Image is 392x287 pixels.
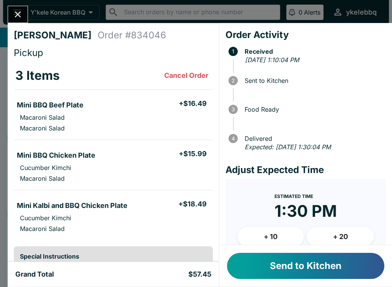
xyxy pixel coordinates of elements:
p: Macaroni Salad [20,114,65,121]
text: 3 [232,106,235,112]
h5: + $18.49 [178,200,207,209]
span: Food Ready [241,106,386,113]
button: Close [8,6,28,23]
p: Cucumber Kimchi [20,214,71,222]
h5: Mini Kalbi and BBQ Chicken Plate [17,201,127,210]
h4: Adjust Expected Time [225,164,386,176]
p: Macaroni Salad [20,225,65,233]
h4: Order # 834046 [98,30,166,41]
h5: Grand Total [15,270,54,279]
span: Delivered [241,135,386,142]
h5: Mini BBQ Beef Plate [17,101,83,110]
text: 1 [232,48,234,54]
h5: + $16.49 [179,99,207,108]
time: 1:30 PM [274,201,337,221]
button: + 10 [238,227,304,246]
button: + 20 [307,227,374,246]
span: Pickup [14,47,43,58]
p: Macaroni Salad [20,175,65,182]
h5: $57.45 [188,270,211,279]
button: Cancel Order [161,68,211,83]
table: orders table [14,62,213,240]
em: [DATE] 1:10:04 PM [245,56,299,64]
h6: Special Instructions [20,252,207,260]
span: Estimated Time [274,193,313,199]
span: Sent to Kitchen [241,77,386,84]
p: Macaroni Salad [20,124,65,132]
h5: + $15.99 [179,149,207,158]
span: Received [241,48,386,55]
text: 4 [231,135,235,142]
h4: Order Activity [225,29,386,41]
p: Cucumber Kimchi [20,164,71,172]
h4: [PERSON_NAME] [14,30,98,41]
button: Send to Kitchen [227,253,384,279]
h5: Mini BBQ Chicken Plate [17,151,95,160]
h3: 3 Items [15,68,60,83]
em: Expected: [DATE] 1:30:04 PM [245,143,331,151]
text: 2 [232,78,235,84]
